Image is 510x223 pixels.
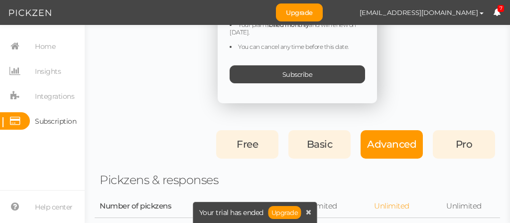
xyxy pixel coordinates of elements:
[361,130,423,159] div: Advanced
[100,173,218,188] div: Pickzens & responses
[238,43,349,50] span: You can cancel any time before this date.
[433,130,495,159] div: Pro
[360,8,478,16] span: [EMAIL_ADDRESS][DOMAIN_NAME]
[282,70,313,78] span: Subscribe
[361,202,423,211] div: Unlimited
[100,202,131,211] div: Number of pickzens
[456,138,473,150] span: Pro
[498,5,505,12] span: 7
[350,4,493,21] button: [EMAIL_ADDRESS][DOMAIN_NAME]
[433,202,495,211] div: Unlimited
[288,202,351,211] div: Unlimited
[333,4,350,21] img: 5bd36805eb8b02df90186b5df0c771a8
[367,138,416,150] span: Advanced
[35,113,76,129] span: Subscription
[35,38,55,54] span: Home
[237,138,258,150] span: Free
[276,3,323,21] a: Upgrade
[35,63,61,79] span: Insights
[199,209,263,216] span: Your trial has ended
[268,206,301,219] a: Upgrade
[230,21,356,36] span: and will renew on [DATE].
[9,7,51,19] img: Pickzen logo
[307,138,333,150] span: Basic
[35,199,73,215] span: Help center
[35,88,74,104] span: Integrations
[288,130,351,159] div: Basic
[216,130,278,159] div: Free
[230,65,365,83] div: Subscribe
